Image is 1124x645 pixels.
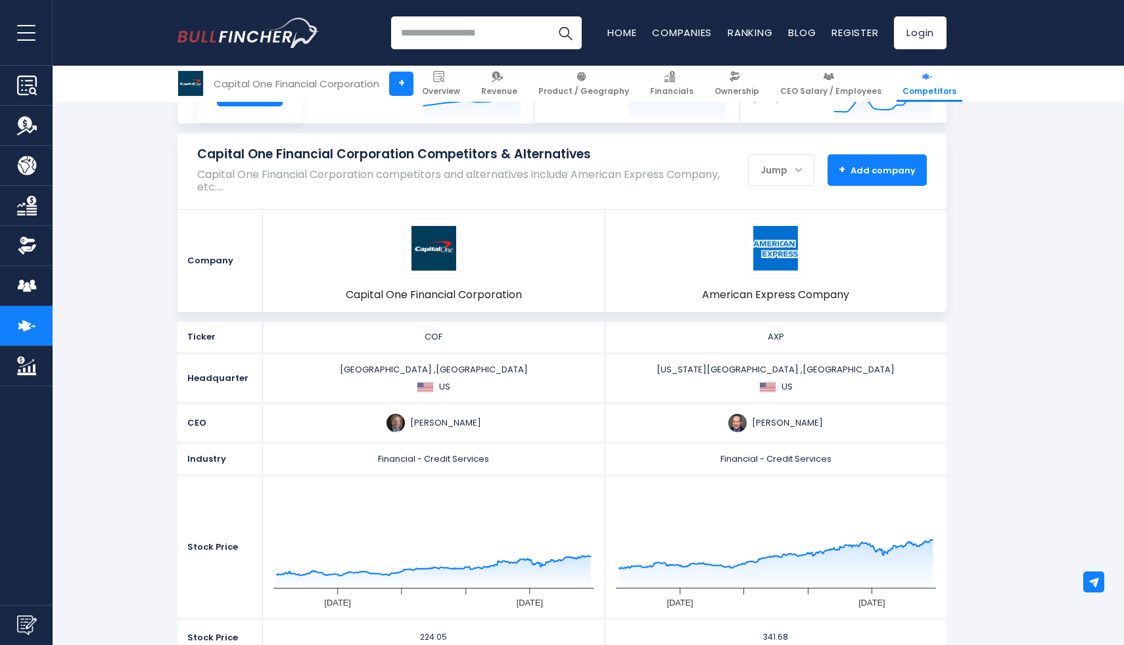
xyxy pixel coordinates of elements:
[763,631,788,642] span: 341.68
[782,381,793,393] span: US
[267,364,601,393] div: [GEOGRAPHIC_DATA] ,[GEOGRAPHIC_DATA]
[416,66,466,102] a: Overview
[607,26,636,39] a: Home
[702,219,849,302] a: AXP logo American Express Company
[720,453,831,465] span: Financial - Credit Services
[214,76,379,91] div: Capital One Financial Corporation
[839,164,916,176] span: Add company
[667,598,693,608] text: [DATE]
[728,414,747,432] img: stephen-j-squeri.jpg
[858,598,885,608] text: [DATE]
[197,146,724,163] h1: Capital One Financial Corporation Competitors & Alternatives
[839,162,845,177] strong: +
[532,66,635,102] a: Product / Geography
[774,66,887,102] a: CEO Salary / Employees
[177,405,263,441] div: CEO
[609,364,943,393] div: [US_STATE][GEOGRAPHIC_DATA] ,[GEOGRAPHIC_DATA]
[609,331,943,343] div: AXP
[831,26,878,39] a: Register
[828,154,927,186] button: +Add company
[538,86,629,97] span: Product / Geography
[267,414,601,432] div: [PERSON_NAME]
[788,26,816,39] a: Blog
[420,631,447,642] span: 224.05
[346,288,522,302] span: Capital One Financial Corporation
[924,210,947,233] a: Remove
[549,16,582,49] button: Search
[411,226,456,271] img: COF logo
[709,66,765,102] a: Ownership
[177,18,319,48] img: Bullfincher logo
[714,86,759,97] span: Ownership
[650,86,693,97] span: Financials
[378,453,489,465] span: Financial - Credit Services
[780,86,881,97] span: CEO Salary / Employees
[517,598,543,608] text: [DATE]
[178,71,203,96] img: COF logo
[177,322,263,352] div: Ticker
[702,288,849,302] span: American Express Company
[609,486,943,617] svg: gh
[177,355,263,402] div: Headquarter
[177,18,319,48] a: Go to homepage
[267,486,601,617] svg: gh
[753,226,798,271] img: AXP logo
[177,477,263,617] div: Stock Price
[17,236,37,256] img: Ownership
[475,66,523,102] a: Revenue
[177,444,263,474] div: Industry
[644,66,699,102] a: Financials
[386,414,405,432] img: richard-d-fairbank.jpg
[439,381,450,393] span: US
[902,86,956,97] span: Competitors
[652,26,712,39] a: Companies
[177,210,263,311] div: Company
[894,16,947,49] a: Login
[346,219,522,302] a: COF logo Capital One Financial Corporation
[267,331,601,343] div: COF
[481,86,517,97] span: Revenue
[422,86,460,97] span: Overview
[197,168,724,193] p: Capital One Financial Corporation competitors and alternatives include American Express Company, ...
[609,414,943,432] div: [PERSON_NAME]
[749,156,814,184] div: Jump
[728,26,772,39] a: Ranking
[325,598,351,608] text: [DATE]
[897,66,962,102] a: Competitors
[389,72,413,96] a: +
